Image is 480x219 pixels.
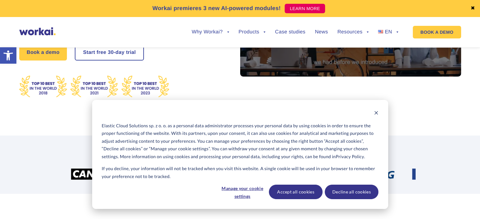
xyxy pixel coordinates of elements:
[385,29,392,35] span: EN
[325,185,378,199] button: Decline all cookies
[275,30,305,35] a: Case studies
[413,26,461,38] a: BOOK A DEMO
[337,30,369,35] a: Resources
[239,30,266,35] a: Products
[102,122,378,161] p: Elastic Cloud Solutions sp. z o. o. as a personal data administrator processes your personal data...
[471,6,475,11] a: ✖
[152,4,281,13] p: Workai premieres 3 new AI-powered modules!
[75,45,143,60] a: Start free30-daytrial
[285,4,325,13] a: LEARN MORE
[65,150,415,157] h2: More than 100 fast-growing enterprises trust Workai
[269,185,323,199] button: Accept all cookies
[315,30,328,35] a: News
[92,100,388,209] div: Cookie banner
[192,30,229,35] a: Why Workai?
[102,165,378,180] p: If you decline, your information will not be tracked when you visit this website. A single cookie...
[108,50,125,55] i: 30-day
[218,185,267,199] button: Manage your cookie settings
[336,153,364,161] a: Privacy Policy
[374,110,378,118] button: Dismiss cookie banner
[19,45,67,61] a: Book a demo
